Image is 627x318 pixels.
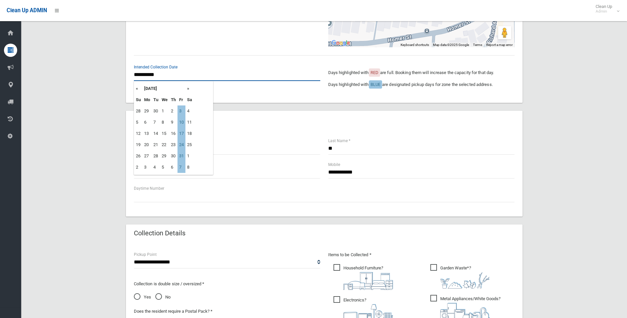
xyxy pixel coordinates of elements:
[328,81,515,89] p: Days highlighted with are designated pickup days for zone the selected address.
[160,117,169,128] td: 8
[160,139,169,150] td: 22
[142,94,152,105] th: Mo
[177,139,185,150] td: 24
[134,105,142,117] td: 28
[155,293,171,301] span: No
[185,150,194,162] td: 1
[134,139,142,150] td: 19
[142,139,152,150] td: 20
[169,128,177,139] td: 16
[177,150,185,162] td: 31
[160,105,169,117] td: 1
[134,83,142,94] th: «
[185,105,194,117] td: 4
[134,94,142,105] th: Su
[401,43,429,47] button: Keyboard shortcuts
[592,4,619,14] span: Clean Up
[152,150,160,162] td: 28
[330,39,352,47] img: Google
[134,150,142,162] td: 26
[160,94,169,105] th: We
[177,162,185,173] td: 7
[126,113,190,126] header: Personal Details
[185,162,194,173] td: 8
[343,272,393,290] img: aa9efdbe659d29b613fca23ba79d85cb.png
[134,162,142,173] td: 2
[160,150,169,162] td: 29
[152,128,160,139] td: 14
[473,43,482,47] a: Terms (opens in new tab)
[152,117,160,128] td: 7
[160,128,169,139] td: 15
[142,128,152,139] td: 13
[134,293,151,301] span: Yes
[177,128,185,139] td: 17
[142,105,152,117] td: 29
[134,117,142,128] td: 5
[371,82,380,87] span: BLUE
[185,139,194,150] td: 25
[486,43,513,47] a: Report a map error
[440,272,490,289] img: 4fd8a5c772b2c999c83690221e5242e0.png
[343,265,393,290] i: ?
[142,162,152,173] td: 3
[330,39,352,47] a: Open this area in Google Maps (opens a new window)
[142,83,185,94] th: [DATE]
[160,162,169,173] td: 5
[328,69,515,77] p: Days highlighted with are full. Booking them will increase the capacity for that day.
[7,7,47,14] span: Clean Up ADMIN
[169,94,177,105] th: Th
[152,94,160,105] th: Tu
[142,150,152,162] td: 27
[371,70,378,75] span: RED
[134,128,142,139] td: 12
[134,307,213,315] label: Does the resident require a Postal Pack? *
[169,105,177,117] td: 2
[169,162,177,173] td: 6
[169,117,177,128] td: 9
[185,128,194,139] td: 18
[430,264,490,289] span: Garden Waste*
[169,139,177,150] td: 23
[185,94,194,105] th: Sa
[440,265,490,289] i: ?
[126,227,193,240] header: Collection Details
[169,150,177,162] td: 30
[142,117,152,128] td: 6
[177,117,185,128] td: 10
[328,251,515,259] p: Items to be Collected *
[185,117,194,128] td: 11
[433,43,469,47] span: Map data ©2025 Google
[498,26,511,39] button: Drag Pegman onto the map to open Street View
[185,83,194,94] th: »
[152,105,160,117] td: 30
[152,139,160,150] td: 21
[177,105,185,117] td: 3
[134,280,320,288] p: Collection is double size / oversized *
[177,94,185,105] th: Fr
[333,264,393,290] span: Household Furniture
[596,9,612,14] small: Admin
[152,162,160,173] td: 4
